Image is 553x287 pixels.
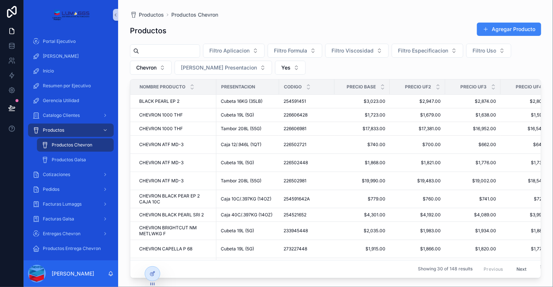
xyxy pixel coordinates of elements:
span: Filtro Viscosidad [332,47,374,54]
span: CHEVRON BLACK PEARL SRI 2 [139,212,204,218]
span: $3,990.00 [505,212,552,218]
a: Gerencia Utilidad [28,94,114,107]
span: $1,868.00 [339,160,385,166]
a: $1,915.00 [339,246,385,252]
a: $1,934.00 [450,228,496,234]
a: Cubeta 16KG (35LB) [221,98,275,104]
a: Caja 10C/.397KG (14OZ) [221,196,275,202]
button: Select Button [203,44,265,58]
span: Productos Chevron [52,142,92,148]
span: CHEVRON ATF MD-3 [139,160,183,166]
span: Precio Base [347,84,376,90]
span: $3,023.00 [339,98,385,104]
div: scrollable content [24,30,118,260]
span: Productos [43,127,64,133]
a: $16,544.00 [505,126,552,132]
span: $4,089.00 [450,212,496,218]
h1: Productos [130,26,166,36]
span: $17,381.00 [394,126,441,132]
span: Productos [139,11,164,18]
a: Resumen por Ejecutivo [28,79,114,92]
span: 226606428 [284,112,308,118]
span: $2,805.00 [505,98,552,104]
a: Cubeta 19L (5G) [221,246,275,252]
a: 254591642A [284,196,330,202]
button: Select Button [275,61,306,75]
a: Agregar Producto [477,23,541,36]
a: $1,598.00 [505,112,552,118]
span: [PERSON_NAME] Presentacion [181,64,257,71]
span: Presentacion [221,84,255,90]
span: Caja 12/.946L (1QT) [221,142,261,148]
a: CHEVRON ATF MD-3 [139,178,212,184]
span: Productos Galsa [52,157,86,163]
a: Caja 40C/.397KG (14OZ) [221,212,275,218]
a: $4,301.00 [339,212,385,218]
a: Productos Chevron [37,138,114,152]
a: CHEVRON ATF MD-3 [139,160,212,166]
span: $1,866.00 [394,246,441,252]
a: $740.00 [339,142,385,148]
span: 254591642A [284,196,310,202]
a: Cotizaciones [28,168,114,181]
a: $700.00 [394,142,441,148]
a: Productos Entrega Chevron [28,242,114,255]
a: $19,002.00 [450,178,496,184]
span: $1,983.00 [394,228,441,234]
span: Entregas Chevron [43,231,80,237]
a: Caja 12/.946L (1QT) [221,142,275,148]
span: Inicio [43,68,54,74]
span: $16,952.00 [450,126,496,132]
span: Precio UF4 [516,84,542,90]
a: $17,833.00 [339,126,385,132]
a: $1,723.00 [339,112,385,118]
img: App logo [52,9,89,21]
span: $1,776.00 [505,246,552,252]
a: $1,776.00 [450,160,496,166]
span: Codigo [284,84,302,90]
span: $4,192.00 [394,212,441,218]
a: $18,545.00 [505,178,552,184]
a: [PERSON_NAME] [28,50,114,63]
a: $741.00 [450,196,496,202]
a: $2,947.00 [394,98,441,104]
span: Filtro Formula [274,47,307,54]
a: $644.00 [505,142,552,148]
span: Productos Chevron [171,11,218,18]
a: Productos [28,124,114,137]
span: Filtro Uso [473,47,496,54]
a: Facturas Galsa [28,212,114,226]
span: Cotizaciones [43,172,70,178]
a: Catalogo Clientes [28,109,114,122]
span: CHEVRON BRIGHTCUT NM METLWKG F [139,225,212,237]
a: $2,035.00 [339,228,385,234]
a: 273227448 [284,246,330,252]
a: 254521652 [284,212,330,218]
span: 226502448 [284,160,308,166]
a: $760.00 [394,196,441,202]
a: Tambor 208L (55G) [221,178,275,184]
span: Filtro Aplicacion [209,47,250,54]
a: $1,679.00 [394,112,441,118]
span: Cubeta 19L (5G) [221,160,254,166]
span: Chevron [136,64,157,71]
span: Yes [281,64,291,71]
span: [PERSON_NAME] [43,53,79,59]
a: $19,483.00 [394,178,441,184]
span: Cubeta 16KG (35LB) [221,98,262,104]
span: Caja 40C/.397KG (14OZ) [221,212,272,218]
a: Cubeta 19L (5G) [221,160,275,166]
a: CHEVRON BLACK PEARL SRI 2 [139,212,212,218]
a: Productos Galsa [37,153,114,166]
a: $2,874.00 [450,98,496,104]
